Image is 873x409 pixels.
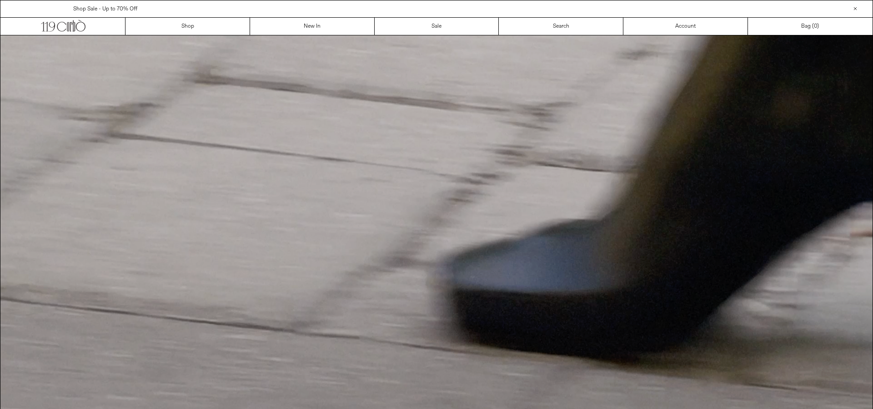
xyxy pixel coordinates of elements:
a: Bag () [748,18,873,35]
span: 0 [814,23,817,30]
a: Shop [125,18,250,35]
a: Shop Sale - Up to 70% Off [73,5,137,13]
a: Account [623,18,748,35]
a: Search [499,18,623,35]
span: ) [814,22,819,30]
a: New In [250,18,375,35]
a: Sale [375,18,499,35]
